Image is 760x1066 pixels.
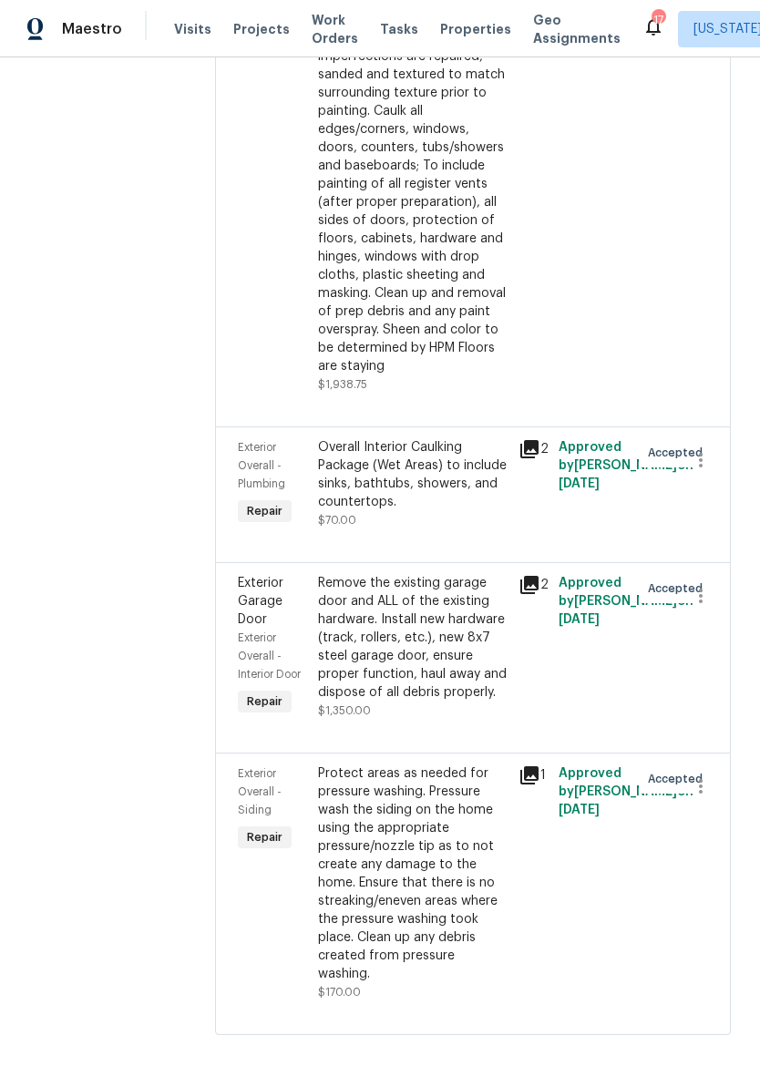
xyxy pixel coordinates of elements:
[519,764,548,786] div: 1
[233,20,290,38] span: Projects
[559,441,693,490] span: Approved by [PERSON_NAME] on
[559,767,693,816] span: Approved by [PERSON_NAME] on
[238,442,285,489] span: Exterior Overall - Plumbing
[318,705,371,716] span: $1,350.00
[648,579,710,598] span: Accepted
[174,20,211,38] span: Visits
[318,987,361,998] span: $170.00
[380,23,418,36] span: Tasks
[519,574,548,596] div: 2
[318,438,508,511] div: Overall Interior Caulking Package (Wet Areas) to include sinks, bathtubs, showers, and countertops.
[240,502,290,520] span: Repair
[240,828,290,846] span: Repair
[559,804,600,816] span: [DATE]
[318,574,508,702] div: Remove the existing garage door and ALL of the existing hardware. Install new hardware (track, ro...
[648,444,710,462] span: Accepted
[559,577,693,626] span: Approved by [PERSON_NAME] on
[312,11,358,47] span: Work Orders
[652,11,664,29] div: 17
[519,438,548,460] div: 2
[238,768,282,815] span: Exterior Overall - Siding
[318,515,356,526] span: $70.00
[559,613,600,626] span: [DATE]
[62,20,122,38] span: Maestro
[318,379,367,390] span: $1,938.75
[559,477,600,490] span: [DATE]
[240,692,290,711] span: Repair
[238,577,283,626] span: Exterior Garage Door
[440,20,511,38] span: Properties
[648,770,710,788] span: Accepted
[533,11,621,47] span: Geo Assignments
[318,764,508,983] div: Protect areas as needed for pressure washing. Pressure wash the siding on the home using the appr...
[238,632,301,680] span: Exterior Overall - Interior Door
